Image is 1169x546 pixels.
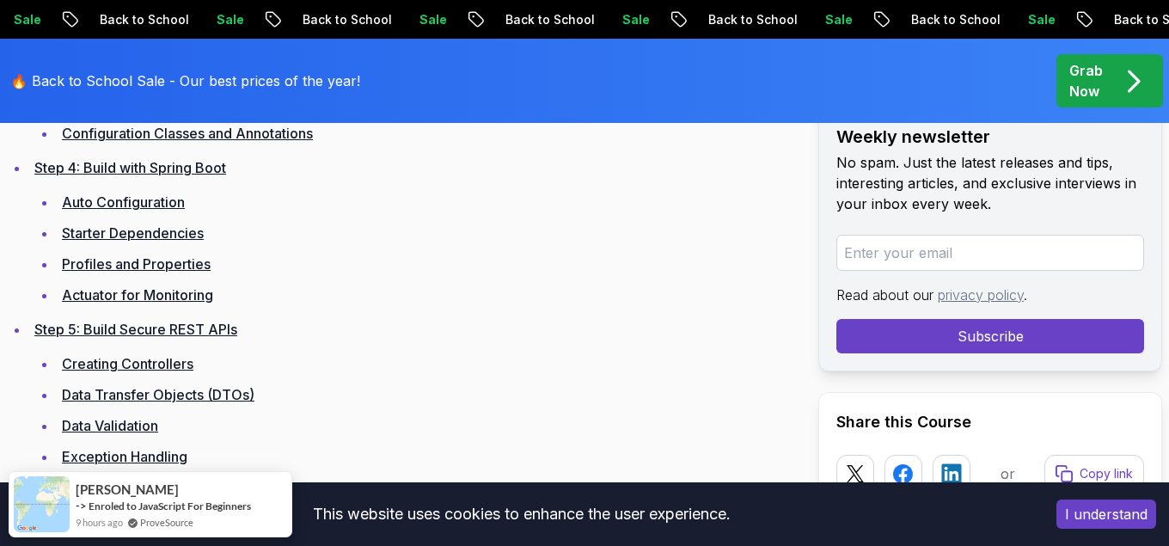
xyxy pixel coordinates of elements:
p: Sale [1019,11,1074,28]
a: Step 4: Build with Spring Boot [34,159,226,176]
a: Actuator for Monitoring [62,286,213,304]
a: Exception Handling [62,448,187,465]
p: or [1001,463,1015,484]
p: Sale [816,11,871,28]
p: Back to School [90,11,207,28]
p: Sale [207,11,262,28]
p: Copy link [1080,465,1133,482]
p: Back to School [293,11,410,28]
p: Back to School [699,11,816,28]
button: Accept cookies [1056,500,1156,529]
button: Subscribe [836,319,1144,353]
p: Back to School [902,11,1019,28]
a: ProveSource [140,515,193,530]
p: Sale [613,11,668,28]
span: 9 hours ago [76,515,123,530]
a: Starter Dependencies [62,224,204,242]
p: Sale [410,11,465,28]
p: 🔥 Back to School Sale - Our best prices of the year! [10,71,360,91]
a: Profiles and Properties [62,255,211,273]
a: Data Validation [62,417,158,434]
button: Copy link [1044,455,1144,493]
a: Enroled to JavaScript For Beginners [89,500,251,512]
p: Read about our . [836,285,1144,305]
a: privacy policy [938,286,1024,304]
h2: Share this Course [836,410,1144,434]
p: No spam. Just the latest releases and tips, interesting articles, and exclusive interviews in you... [836,152,1144,214]
h2: Weekly newsletter [836,125,1144,149]
a: Creating Controllers [62,355,193,372]
a: Step 5: Build Secure REST APIs [34,321,237,338]
a: Auto Configuration [62,193,185,211]
p: Back to School [496,11,613,28]
a: Data Transfer Objects (DTOs) [62,386,254,403]
span: -> [76,499,87,512]
span: [PERSON_NAME] [76,482,179,497]
input: Enter your email [836,235,1144,271]
a: Configuration Classes and Annotations [62,125,313,142]
div: This website uses cookies to enhance the user experience. [13,495,1031,533]
p: Grab Now [1069,60,1103,101]
p: Sale [4,11,59,28]
img: provesource social proof notification image [14,476,70,532]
